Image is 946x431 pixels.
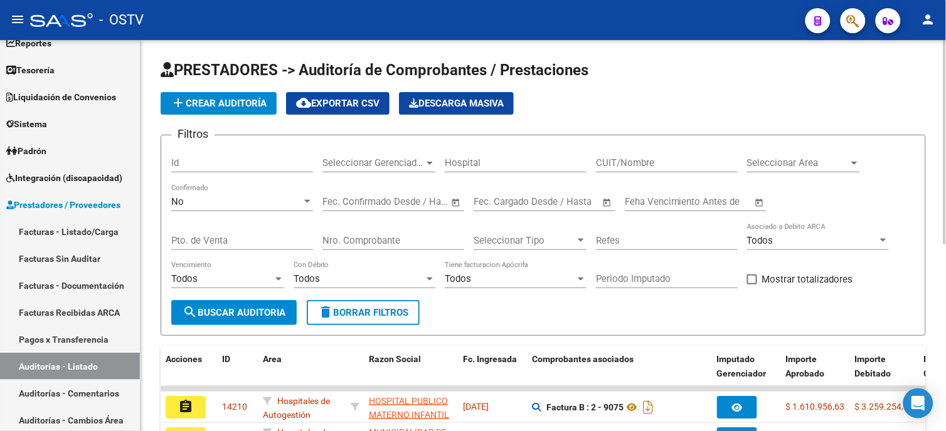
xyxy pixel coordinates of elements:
span: Liquidación de Convenios [6,90,116,104]
span: Padrón [6,144,46,158]
span: Fc. Ingresada [463,354,517,364]
button: Crear Auditoría [161,92,277,115]
datatable-header-cell: Comprobantes asociados [527,346,712,401]
span: Descarga Masiva [409,98,504,109]
button: Open calendar [449,195,464,210]
span: ID [222,354,230,364]
mat-icon: assignment [178,399,193,414]
span: Imputado Gerenciador [717,354,767,378]
span: Borrar Filtros [318,307,408,318]
button: Borrar Filtros [307,300,420,325]
span: PRESTADORES -> Auditoría de Comprobantes / Prestaciones [161,61,588,79]
span: Razon Social [369,354,421,364]
input: Fecha inicio [474,196,524,207]
button: Open calendar [753,195,767,210]
span: Importe Aprobado [786,354,825,378]
span: Prestadores / Proveedores [6,198,120,212]
input: Fecha inicio [322,196,373,207]
input: Fecha fin [536,196,597,207]
button: Buscar Auditoria [171,300,297,325]
datatable-header-cell: ID [217,346,258,401]
span: Exportar CSV [296,98,380,109]
span: $ 3.259.254,35 [855,402,914,412]
button: Exportar CSV [286,92,390,115]
span: Area [263,354,282,364]
span: Seleccionar Gerenciador [322,157,424,169]
span: Integración (discapacidad) [6,171,122,185]
strong: Factura B : 2 - 9075 [546,402,624,412]
span: Todos [294,273,320,284]
span: Mostrar totalizadores [762,272,853,287]
span: Seleccionar Area [747,157,849,169]
datatable-header-cell: Acciones [161,346,217,401]
span: Seleccionar Tipo [474,235,575,246]
datatable-header-cell: Fc. Ingresada [458,346,527,401]
span: $ 1.610.956,63 [786,402,845,412]
mat-icon: delete [318,304,333,319]
span: Reportes [6,36,51,50]
div: - 30711560099 [369,394,453,420]
button: Open calendar [600,195,615,210]
mat-icon: cloud_download [296,95,311,110]
span: Todos [747,235,773,246]
i: Descargar documento [640,397,656,417]
span: Tesorería [6,63,55,77]
span: Todos [171,273,198,284]
input: Fecha fin [385,196,445,207]
mat-icon: search [183,304,198,319]
button: Descarga Masiva [399,92,514,115]
datatable-header-cell: Razon Social [364,346,458,401]
span: Acciones [166,354,202,364]
datatable-header-cell: Importe Aprobado [781,346,850,401]
span: Sistema [6,117,47,131]
span: Buscar Auditoria [183,307,285,318]
span: 14210 [222,402,247,412]
span: Todos [445,273,471,284]
mat-icon: add [171,95,186,110]
div: Open Intercom Messenger [903,388,933,418]
datatable-header-cell: Imputado Gerenciador [712,346,781,401]
span: Importe Debitado [855,354,891,378]
datatable-header-cell: Area [258,346,346,401]
h3: Filtros [171,125,215,143]
span: Comprobantes asociados [532,354,634,364]
app-download-masive: Descarga masiva de comprobantes (adjuntos) [399,92,514,115]
span: - OSTV [99,6,144,34]
span: Crear Auditoría [171,98,267,109]
span: [DATE] [463,402,489,412]
datatable-header-cell: Importe Debitado [850,346,919,401]
span: Hospitales de Autogestión [263,396,330,420]
mat-icon: person [921,12,936,27]
span: No [171,196,184,207]
mat-icon: menu [10,12,25,27]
